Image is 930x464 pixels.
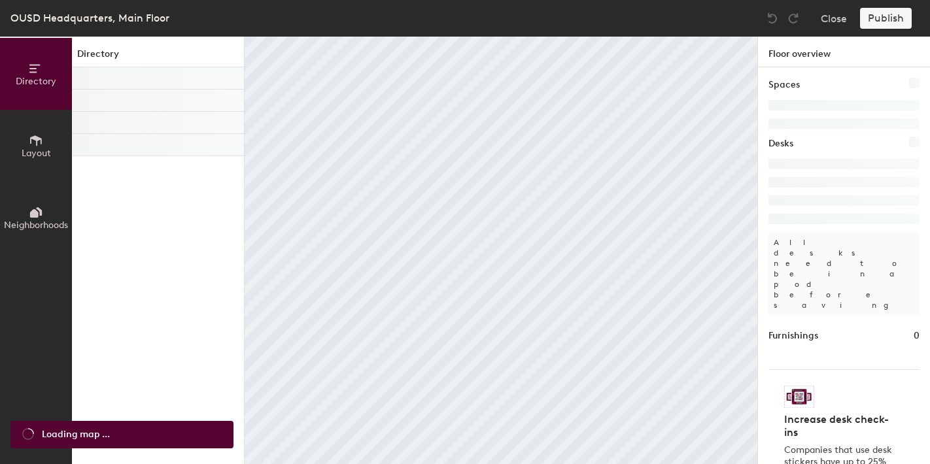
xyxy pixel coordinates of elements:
[10,10,169,26] div: OUSD Headquarters, Main Floor
[821,8,847,29] button: Close
[768,232,920,316] p: All desks need to be in a pod before saving
[22,148,51,159] span: Layout
[16,76,56,87] span: Directory
[768,78,800,92] h1: Spaces
[4,220,68,231] span: Neighborhoods
[42,427,110,442] span: Loading map ...
[72,47,244,67] h1: Directory
[768,329,818,343] h1: Furnishings
[768,137,793,151] h1: Desks
[784,413,896,439] h4: Increase desk check-ins
[245,37,757,464] canvas: Map
[787,12,800,25] img: Redo
[758,37,930,67] h1: Floor overview
[766,12,779,25] img: Undo
[784,386,814,408] img: Sticker logo
[914,329,920,343] h1: 0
